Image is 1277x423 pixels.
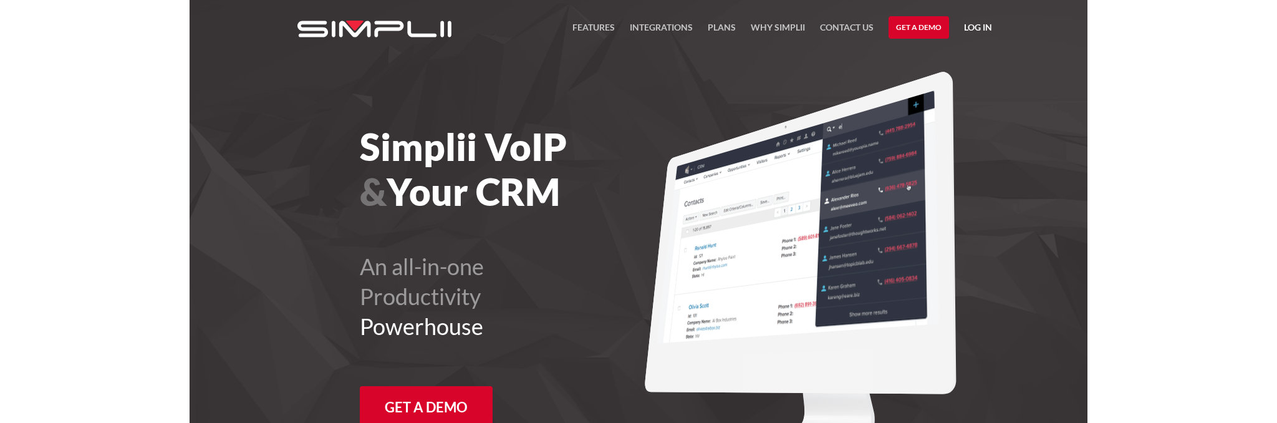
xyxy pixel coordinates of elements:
h2: An all-in-one Productivity [360,251,707,341]
a: Log in [964,20,992,39]
a: Integrations [630,20,693,42]
a: Plans [708,20,736,42]
img: Simplii [297,21,451,37]
span: & [360,169,387,214]
h1: Simplii VoIP Your CRM [360,124,707,214]
span: Powerhouse [360,313,483,340]
a: Why Simplii [751,20,805,42]
a: FEATURES [572,20,615,42]
a: Get a Demo [889,16,949,39]
a: Contact US [820,20,874,42]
